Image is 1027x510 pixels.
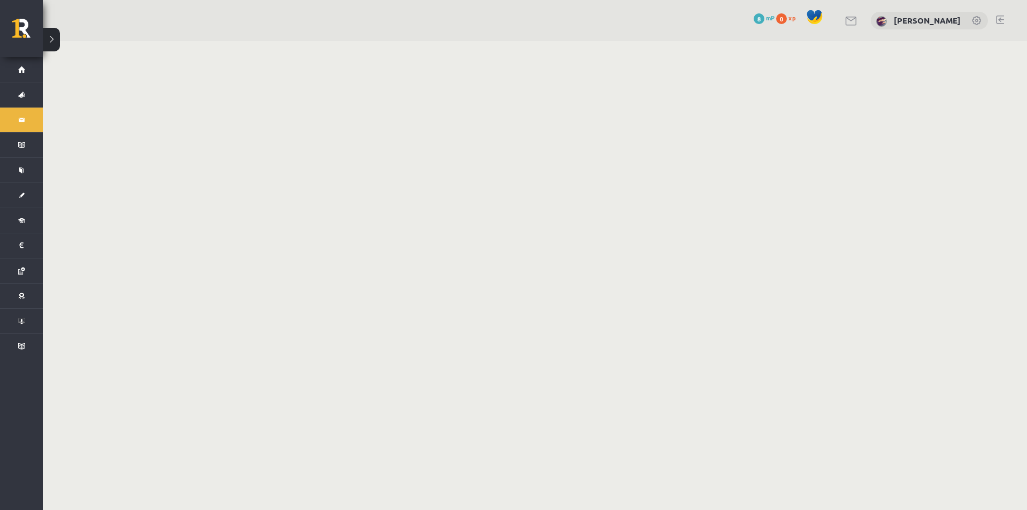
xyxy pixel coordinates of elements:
[876,16,887,27] img: Nikola Viljanta Nagle
[754,13,775,22] a: 8 mP
[894,15,961,26] a: [PERSON_NAME]
[776,13,787,24] span: 0
[766,13,775,22] span: mP
[788,13,795,22] span: xp
[754,13,764,24] span: 8
[776,13,801,22] a: 0 xp
[12,19,43,45] a: Rīgas 1. Tālmācības vidusskola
